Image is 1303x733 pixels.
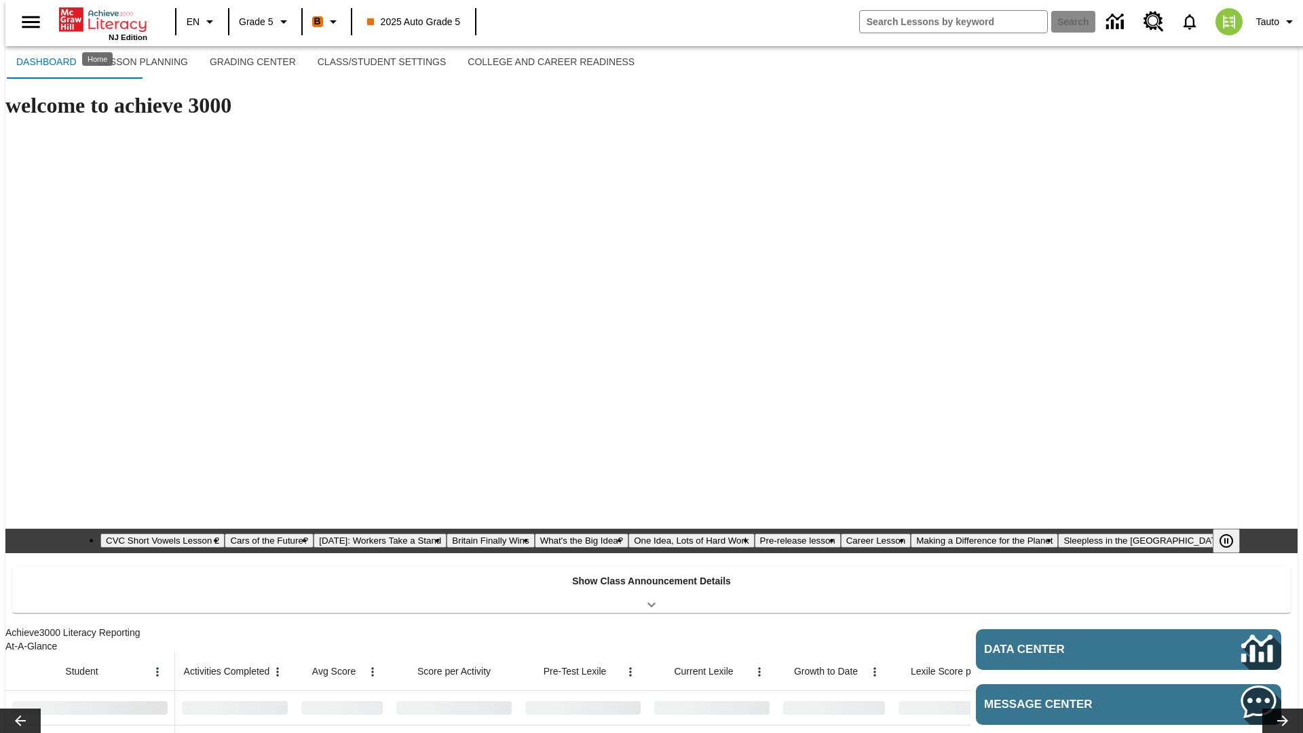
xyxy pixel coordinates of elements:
button: Dashboard [5,46,88,79]
div: Show Class Announcement Details [12,566,1291,613]
button: Language: EN, Select a language [181,10,224,34]
button: Lesson carousel, Next [1262,709,1303,733]
button: Slide 7 Pre-release lesson [755,533,841,548]
span: B [314,13,321,30]
button: Slide 3 Labor Day: Workers Take a Stand [314,533,447,548]
input: search field [860,11,1047,33]
button: College and Career Readiness [457,46,645,79]
button: Profile/Settings [1251,10,1303,34]
button: Open Menu [267,662,288,682]
span: Activities Completed [184,664,270,679]
button: Slide 6 One Idea, Lots of Hard Work [628,533,754,548]
button: Open Menu [147,662,168,682]
div: No Data, [647,691,776,725]
img: avatar image [1215,8,1243,35]
a: Data Center [976,629,1281,670]
span: NJ Edition [109,33,147,41]
div: Pause [1213,529,1253,553]
div: Home [59,5,147,41]
button: Boost Class color is orange. Change class color [307,10,347,34]
div: No Data, [175,691,295,725]
a: Resource Center, Will open in new tab [1135,3,1172,40]
button: Slide 4 Britain Finally Wins [447,533,534,548]
button: Lesson Planning [88,46,199,79]
span: Growth to Date [794,664,858,679]
div: SubNavbar [5,46,1298,79]
button: Select a new avatar [1207,4,1251,39]
button: Open Menu [749,662,770,682]
button: Open side menu [11,2,51,42]
span: 2025 Auto Grade 5 [367,15,461,29]
button: Grading Center [199,46,307,79]
button: Open Menu [362,662,383,682]
span: Current Lexile [674,664,733,679]
button: Slide 1 CVC Short Vowels Lesson 2 [100,533,225,548]
span: Grade 5 [239,15,273,29]
span: EN [187,15,200,29]
span: Tauto [1256,15,1279,29]
button: Pause [1213,529,1240,553]
span: Lexile Score per Month [911,664,1008,679]
h1: welcome to achieve 3000 [5,93,1298,118]
p: Show Class Announcement Details [572,574,731,588]
div: No Data, [295,691,390,725]
button: Open Menu [865,662,885,682]
button: Slide 2 Cars of the Future? [225,533,314,548]
button: Slide 10 Sleepless in the Animal Kingdom [1058,533,1230,548]
button: Open Menu [620,662,641,682]
button: Grade: Grade 5, Select a grade [233,10,297,34]
a: Home [59,6,147,33]
div: SubNavbar [5,46,645,79]
button: Slide 5 What's the Big Idea? [535,533,629,548]
span: Score per Activity [417,664,491,679]
span: Message Center [984,698,1169,711]
a: Message Center [976,684,1281,725]
div: At-A-Glance [5,639,970,653]
span: Avg Score [312,664,356,679]
button: Slide 9 Making a Difference for the Planet [911,533,1058,548]
span: Data Center [984,643,1163,656]
span: Achieve3000 Literacy Reporting [5,627,970,653]
span: Student [65,664,98,679]
a: Notifications [1172,4,1207,39]
button: Slide 8 Career Lesson [841,533,911,548]
div: Home [82,52,113,66]
a: Data Center [1098,3,1135,41]
button: Class/Student Settings [307,46,457,79]
span: Pre-Test Lexile [544,664,607,679]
